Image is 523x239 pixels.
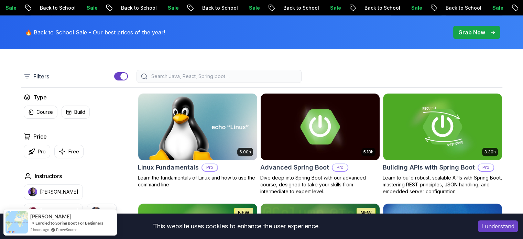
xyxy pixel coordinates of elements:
[260,174,380,195] p: Dive deep into Spring Boot with our advanced course, designed to take your skills from intermedia...
[383,174,502,195] p: Learn to build robust, scalable APIs with Spring Boot, mastering REST principles, JSON handling, ...
[35,172,62,180] h2: Instructors
[25,28,165,36] p: 🔥 Back to School Sale - Our best prices of the year!
[54,145,84,158] button: Free
[68,148,79,155] p: Free
[103,208,112,215] p: Abz
[24,106,57,119] button: Course
[40,188,78,195] p: [PERSON_NAME]
[28,187,37,196] img: instructor img
[484,149,496,155] p: 3.30h
[487,4,509,11] p: Sale
[383,163,475,172] h2: Building APIs with Spring Boot
[115,4,162,11] p: Back to School
[33,72,49,80] p: Filters
[38,148,46,155] p: Pro
[383,94,502,160] img: Building APIs with Spring Boot card
[81,4,103,11] p: Sale
[277,4,324,11] p: Back to School
[62,106,90,119] button: Build
[440,4,487,11] p: Back to School
[383,93,502,195] a: Building APIs with Spring Boot card3.30hBuilding APIs with Spring BootProLearn to build robust, s...
[6,211,28,233] img: provesource social proof notification image
[24,184,83,199] button: instructor img[PERSON_NAME]
[56,227,77,232] a: ProveSource
[30,227,49,232] span: 2 hours ago
[36,109,53,116] p: Course
[34,4,81,11] p: Back to School
[363,149,373,155] p: 5.18h
[30,220,35,226] span: ->
[261,94,380,160] img: Advanced Spring Boot card
[478,220,518,232] button: Accept cookies
[138,174,258,188] p: Learn the fundamentals of Linux and how to use the command line
[91,207,100,216] img: instructor img
[138,163,199,172] h2: Linux Fundamentals
[162,4,184,11] p: Sale
[24,204,83,219] button: instructor img[PERSON_NAME]
[359,4,405,11] p: Back to School
[260,163,329,172] h2: Advanced Spring Boot
[405,4,427,11] p: Sale
[35,220,103,226] a: Enroled to Spring Boot For Beginners
[87,204,117,219] button: instructor imgAbz
[30,214,72,219] span: [PERSON_NAME]
[360,209,372,216] p: NEW
[33,132,47,141] h2: Price
[478,164,493,171] p: Pro
[33,93,47,101] h2: Type
[202,164,217,171] p: Pro
[260,93,380,195] a: Advanced Spring Boot card5.18hAdvanced Spring BootProDive deep into Spring Boot with our advanced...
[138,94,257,160] img: Linux Fundamentals card
[333,164,348,171] p: Pro
[74,109,85,116] p: Build
[40,208,78,215] p: [PERSON_NAME]
[5,219,468,234] div: This website uses cookies to enhance the user experience.
[196,4,243,11] p: Back to School
[238,209,249,216] p: NEW
[324,4,346,11] p: Sale
[458,28,485,36] p: Grab Now
[243,4,265,11] p: Sale
[138,93,258,188] a: Linux Fundamentals card6.00hLinux FundamentalsProLearn the fundamentals of Linux and how to use t...
[150,73,297,80] input: Search Java, React, Spring boot ...
[239,149,251,155] p: 6.00h
[28,207,37,216] img: instructor img
[24,145,50,158] button: Pro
